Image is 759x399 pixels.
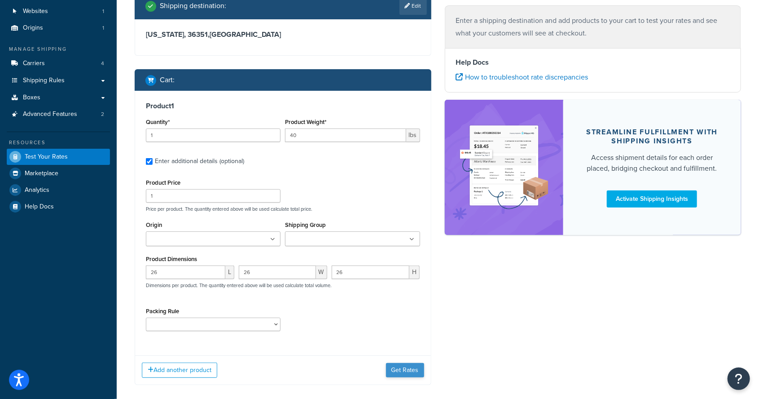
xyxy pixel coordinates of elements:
[146,158,153,165] input: Enter additional details (optional)
[160,76,175,84] h2: Cart :
[146,129,281,142] input: 0.0
[7,72,110,89] a: Shipping Rules
[25,203,54,211] span: Help Docs
[285,119,326,125] label: Product Weight*
[7,199,110,215] a: Help Docs
[144,282,332,288] p: Dimensions per product. The quantity entered above will be used calculate total volume.
[23,24,43,32] span: Origins
[160,2,226,10] h2: Shipping destination :
[406,129,420,142] span: lbs
[7,45,110,53] div: Manage Shipping
[316,266,327,279] span: W
[25,153,68,161] span: Test Your Rates
[7,3,110,20] a: Websites1
[146,30,420,39] h3: [US_STATE], 36351 , [GEOGRAPHIC_DATA]
[23,94,40,102] span: Boxes
[146,222,162,228] label: Origin
[25,186,49,194] span: Analytics
[7,3,110,20] li: Websites
[7,106,110,123] li: Advanced Features
[7,182,110,198] a: Analytics
[146,256,197,262] label: Product Dimensions
[144,206,422,212] p: Price per product. The quantity entered above will be used calculate total price.
[456,72,588,82] a: How to troubleshoot rate discrepancies
[146,179,180,186] label: Product Price
[101,111,104,118] span: 2
[7,106,110,123] a: Advanced Features2
[409,266,420,279] span: H
[142,363,217,378] button: Add another product
[102,8,104,15] span: 1
[155,155,244,168] div: Enter additional details (optional)
[7,55,110,72] li: Carriers
[456,57,730,68] h4: Help Docs
[7,165,110,182] a: Marketplace
[7,139,110,146] div: Resources
[607,191,697,208] a: Activate Shipping Insights
[23,8,48,15] span: Websites
[7,55,110,72] a: Carriers4
[23,77,65,84] span: Shipping Rules
[285,129,406,142] input: 0.00
[285,222,326,228] label: Shipping Group
[386,363,424,377] button: Get Rates
[102,24,104,32] span: 1
[23,111,77,118] span: Advanced Features
[728,368,750,390] button: Open Resource Center
[25,170,58,177] span: Marketplace
[456,14,730,40] p: Enter a shipping destination and add products to your cart to test your rates and see what your c...
[585,128,720,146] div: Streamline Fulfillment with Shipping Insights
[101,60,104,67] span: 4
[7,149,110,165] a: Test Your Rates
[458,113,550,222] img: feature-image-si-e24932ea9b9fcd0ff835db86be1ff8d589347e8876e1638d903ea230a36726be.png
[23,60,45,67] span: Carriers
[146,308,179,315] label: Packing Rule
[146,119,170,125] label: Quantity*
[7,20,110,36] a: Origins1
[146,102,420,111] h3: Product 1
[7,20,110,36] li: Origins
[7,89,110,106] a: Boxes
[585,152,720,174] div: Access shipment details for each order placed, bridging checkout and fulfillment.
[225,266,234,279] span: L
